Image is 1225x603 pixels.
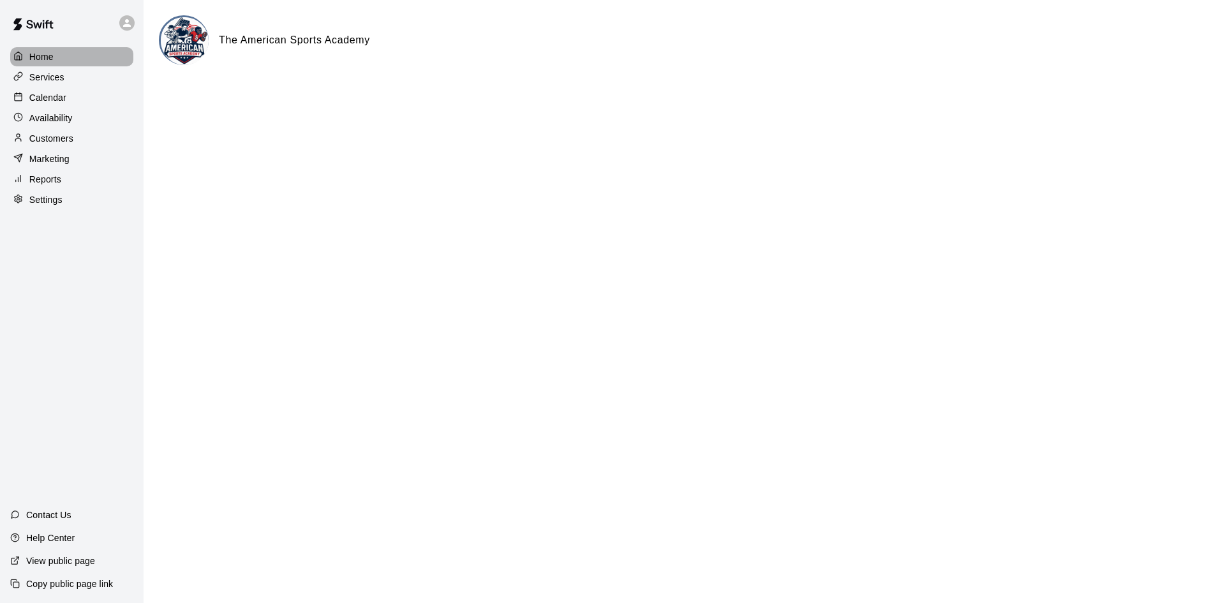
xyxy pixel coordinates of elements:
[29,112,73,124] p: Availability
[10,129,133,148] a: Customers
[29,50,54,63] p: Home
[10,170,133,189] a: Reports
[161,17,209,65] img: The American Sports Academy logo
[219,32,370,48] h6: The American Sports Academy
[10,149,133,168] a: Marketing
[26,532,75,544] p: Help Center
[26,555,95,567] p: View public page
[29,193,63,206] p: Settings
[29,173,61,186] p: Reports
[26,577,113,590] p: Copy public page link
[10,190,133,209] a: Settings
[29,132,73,145] p: Customers
[26,509,71,521] p: Contact Us
[10,68,133,87] a: Services
[29,91,66,104] p: Calendar
[29,71,64,84] p: Services
[29,153,70,165] p: Marketing
[10,108,133,128] a: Availability
[10,88,133,107] a: Calendar
[10,47,133,66] a: Home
